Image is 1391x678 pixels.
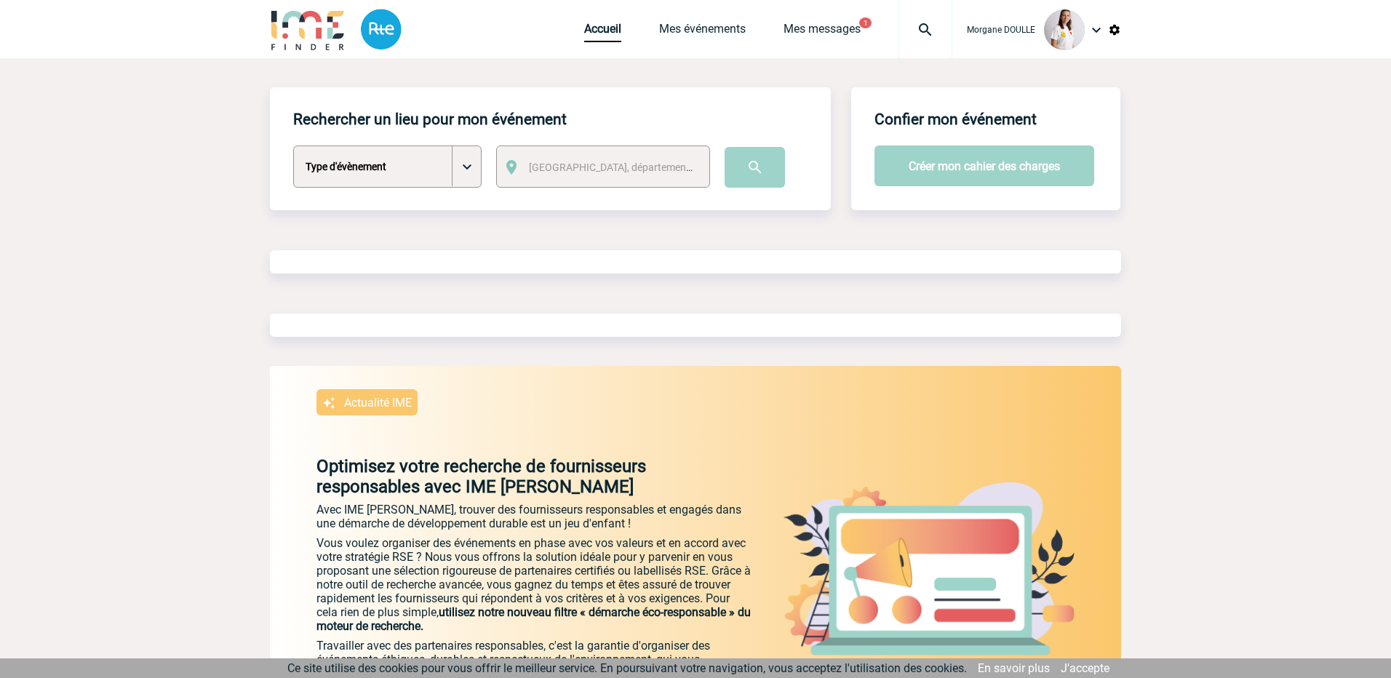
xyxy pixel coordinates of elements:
[874,145,1094,186] button: Créer mon cahier des charges
[967,25,1035,35] span: Morgane DOULLE
[316,503,753,530] p: Avec IME [PERSON_NAME], trouver des fournisseurs responsables et engagés dans une démarche de dév...
[659,22,746,42] a: Mes événements
[270,9,346,50] img: IME-Finder
[316,605,751,633] span: utilisez notre nouveau filtre « démarche éco-responsable » du moteur de recherche.
[287,661,967,675] span: Ce site utilise des cookies pour vous offrir le meilleur service. En poursuivant votre navigation...
[584,22,621,42] a: Accueil
[270,456,753,497] p: Optimisez votre recherche de fournisseurs responsables avec IME [PERSON_NAME]
[859,17,872,28] button: 1
[344,396,412,410] p: Actualité IME
[529,161,731,173] span: [GEOGRAPHIC_DATA], département, région...
[316,536,753,633] p: Vous voulez organiser des événements en phase avec vos valeurs et en accord avec votre stratégie ...
[784,482,1075,655] img: actu.png
[293,111,567,128] h4: Rechercher un lieu pour mon événement
[784,22,861,42] a: Mes messages
[725,147,785,188] input: Submit
[978,661,1050,675] a: En savoir plus
[874,111,1037,128] h4: Confier mon événement
[1061,661,1109,675] a: J'accepte
[1044,9,1085,50] img: 130205-0.jpg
